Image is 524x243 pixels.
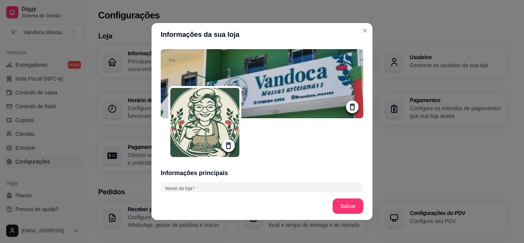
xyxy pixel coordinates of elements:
[170,88,239,157] img: logo da loja
[161,169,363,178] h3: Informações principais
[152,23,372,46] header: Informações da sua loja
[165,185,197,192] label: Nome da loja
[359,25,371,37] button: Close
[333,198,363,214] button: Salvar
[161,49,363,118] img: logo da loja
